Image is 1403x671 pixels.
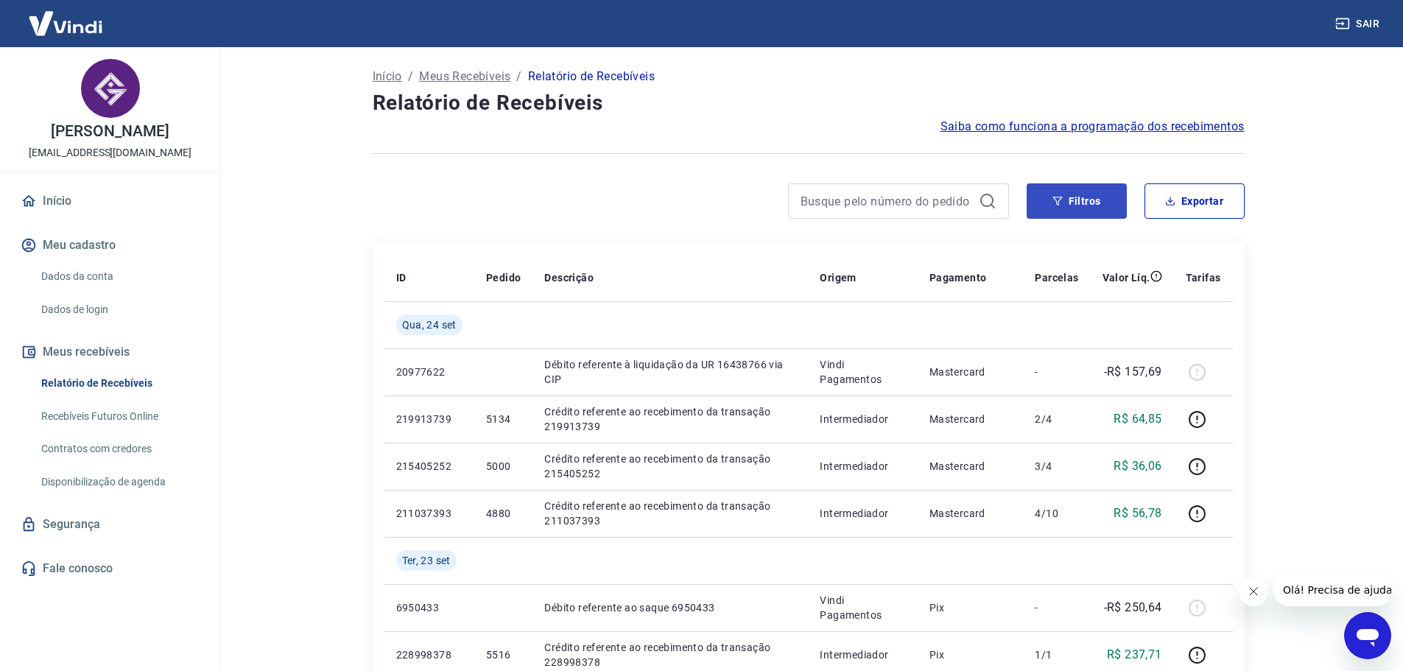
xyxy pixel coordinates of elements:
p: 215405252 [396,459,463,474]
a: Relatório de Recebíveis [35,368,203,398]
a: Fale conosco [18,552,203,585]
p: R$ 36,06 [1114,457,1161,475]
p: 4880 [486,506,521,521]
p: Parcelas [1035,270,1078,285]
a: Disponibilização de agenda [35,467,203,497]
p: 219913739 [396,412,463,426]
button: Sair [1332,10,1385,38]
p: Débito referente à liquidação da UR 16438766 via CIP [544,357,796,387]
p: [PERSON_NAME] [51,124,169,139]
iframe: Fechar mensagem [1239,577,1268,606]
a: Saiba como funciona a programação dos recebimentos [940,118,1245,136]
a: Contratos com credores [35,434,203,464]
button: Filtros [1027,183,1127,219]
iframe: Mensagem da empresa [1274,574,1391,606]
p: R$ 56,78 [1114,505,1161,522]
p: 5000 [486,459,521,474]
a: Meus Recebíveis [419,68,510,85]
p: 4/10 [1035,506,1078,521]
p: / [516,68,521,85]
p: -R$ 157,69 [1104,363,1162,381]
a: Início [18,185,203,217]
p: 1/1 [1035,647,1078,662]
p: Relatório de Recebíveis [528,68,655,85]
input: Busque pelo número do pedido [801,190,973,212]
img: 8e373231-1c48-4452-a55d-e99fb691e6ac.jpeg [81,59,140,118]
p: Vindi Pagamentos [820,593,905,622]
p: 5516 [486,647,521,662]
p: Intermediador [820,647,905,662]
p: Descrição [544,270,594,285]
p: Mastercard [929,365,1012,379]
p: Mastercard [929,459,1012,474]
p: 6950433 [396,600,463,615]
button: Meus recebíveis [18,336,203,368]
p: - [1035,365,1078,379]
a: Recebíveis Futuros Online [35,401,203,432]
p: [EMAIL_ADDRESS][DOMAIN_NAME] [29,145,191,161]
button: Meu cadastro [18,229,203,261]
a: Segurança [18,508,203,541]
a: Início [373,68,402,85]
button: Exportar [1144,183,1245,219]
p: / [408,68,413,85]
p: Origem [820,270,856,285]
p: R$ 64,85 [1114,410,1161,428]
p: Valor Líq. [1103,270,1150,285]
span: Ter, 23 set [402,553,451,568]
a: Dados de login [35,295,203,325]
p: Mastercard [929,506,1012,521]
p: Vindi Pagamentos [820,357,905,387]
p: 3/4 [1035,459,1078,474]
a: Dados da conta [35,261,203,292]
p: Débito referente ao saque 6950433 [544,600,796,615]
p: 2/4 [1035,412,1078,426]
iframe: Botão para abrir a janela de mensagens [1344,612,1391,659]
p: Crédito referente ao recebimento da transação 211037393 [544,499,796,528]
p: Pagamento [929,270,987,285]
p: Pix [929,647,1012,662]
p: Intermediador [820,506,905,521]
span: Olá! Precisa de ajuda? [9,10,124,22]
p: Crédito referente ao recebimento da transação 215405252 [544,452,796,481]
p: ID [396,270,407,285]
p: - [1035,600,1078,615]
img: Vindi [18,1,113,46]
span: Qua, 24 set [402,317,457,332]
p: Intermediador [820,412,905,426]
h4: Relatório de Recebíveis [373,88,1245,118]
p: Pedido [486,270,521,285]
p: Crédito referente ao recebimento da transação 219913739 [544,404,796,434]
p: 228998378 [396,647,463,662]
p: 5134 [486,412,521,426]
p: Tarifas [1186,270,1221,285]
p: Pix [929,600,1012,615]
p: Mastercard [929,412,1012,426]
p: Crédito referente ao recebimento da transação 228998378 [544,640,796,670]
p: -R$ 250,64 [1104,599,1162,616]
p: 20977622 [396,365,463,379]
p: 211037393 [396,506,463,521]
p: Intermediador [820,459,905,474]
p: R$ 237,71 [1107,646,1162,664]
